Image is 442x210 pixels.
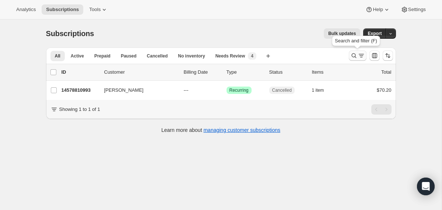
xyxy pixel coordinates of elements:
div: Items [312,69,349,76]
p: ID [62,69,98,76]
a: managing customer subscriptions [203,127,280,133]
p: Showing 1 to 1 of 1 [59,106,100,113]
span: All [55,53,60,59]
span: --- [184,87,189,93]
button: Sort the results [383,50,393,61]
span: $70.20 [377,87,392,93]
button: [PERSON_NAME] [100,84,173,96]
span: Active [71,53,84,59]
span: 1 item [312,87,324,93]
span: Help [373,7,383,13]
p: Customer [104,69,178,76]
nav: Pagination [371,104,392,115]
span: [PERSON_NAME] [104,87,144,94]
span: 4 [251,53,253,59]
span: Settings [408,7,426,13]
span: Subscriptions [46,29,94,38]
button: Create new view [262,51,274,61]
span: Analytics [16,7,36,13]
button: Analytics [12,4,40,15]
p: Billing Date [184,69,221,76]
div: Open Intercom Messenger [417,178,435,195]
p: Status [269,69,306,76]
button: Tools [85,4,112,15]
div: 14578810993[PERSON_NAME]---SuccessRecurringCancelled1 item$70.20 [62,85,392,95]
span: No inventory [178,53,205,59]
p: 14578810993 [62,87,98,94]
button: Bulk updates [324,28,360,39]
span: Needs Review [215,53,245,59]
p: Learn more about [161,126,280,134]
span: Cancelled [147,53,168,59]
div: IDCustomerBilling DateTypeStatusItemsTotal [62,69,392,76]
button: Search and filter results [349,50,366,61]
span: Tools [89,7,101,13]
span: Export [368,31,382,36]
button: Export [363,28,386,39]
span: Subscriptions [46,7,79,13]
p: Total [381,69,391,76]
button: Settings [396,4,430,15]
span: Paused [121,53,137,59]
button: Customize table column order and visibility [369,50,380,61]
button: 1 item [312,85,332,95]
button: Subscriptions [42,4,83,15]
div: Type [227,69,263,76]
button: Help [361,4,394,15]
span: Prepaid [94,53,110,59]
span: Cancelled [272,87,292,93]
span: Recurring [229,87,249,93]
span: Bulk updates [328,31,356,36]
